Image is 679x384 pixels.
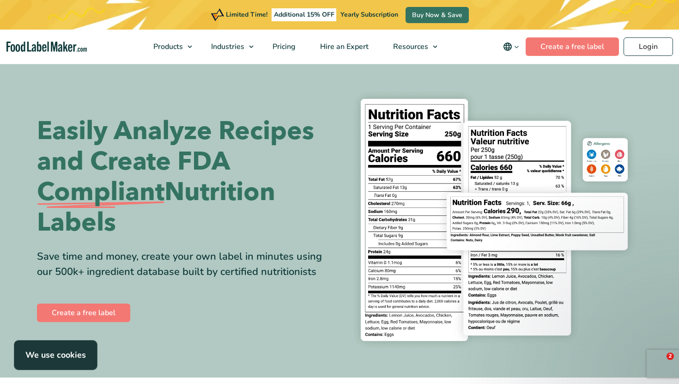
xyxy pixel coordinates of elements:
[406,7,469,23] a: Buy Now & Save
[141,30,197,64] a: Products
[25,349,86,360] strong: We use cookies
[667,353,674,360] span: 2
[390,42,429,52] span: Resources
[37,177,164,207] span: Compliant
[648,353,670,375] iframe: Intercom live chat
[526,37,619,56] a: Create a free label
[272,8,337,21] span: Additional 15% OFF
[624,37,673,56] a: Login
[151,42,184,52] span: Products
[226,10,267,19] span: Limited Time!
[317,42,370,52] span: Hire an Expert
[270,42,297,52] span: Pricing
[199,30,258,64] a: Industries
[381,30,442,64] a: Resources
[37,116,333,238] h1: Easily Analyze Recipes and Create FDA Nutrition Labels
[308,30,379,64] a: Hire an Expert
[37,249,333,280] div: Save time and money, create your own label in minutes using our 500k+ ingredient database built b...
[340,10,398,19] span: Yearly Subscription
[208,42,245,52] span: Industries
[37,304,130,322] a: Create a free label
[261,30,306,64] a: Pricing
